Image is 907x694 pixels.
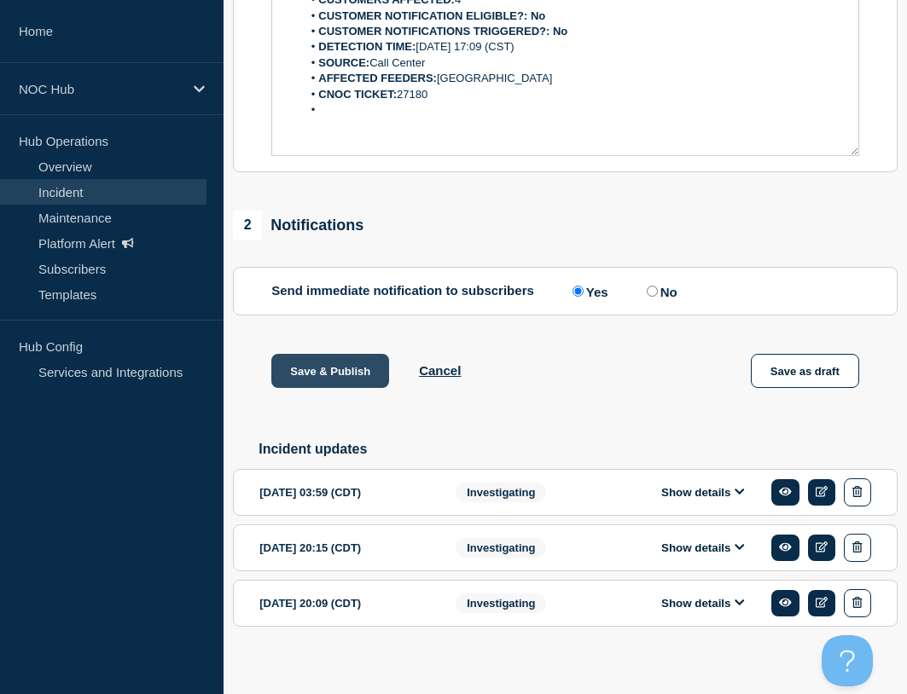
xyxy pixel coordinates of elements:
[271,283,859,299] div: Send immediate notification to subscribers
[656,541,750,555] button: Show details
[259,442,898,457] h2: Incident updates
[318,25,567,38] strong: CUSTOMER NOTIFICATIONS TRIGGERED?: No
[318,9,545,22] strong: CUSTOMER NOTIFICATION ELIGIBLE?: No
[573,286,584,297] input: Yes
[302,39,846,55] li: [DATE] 17:09 (CST)
[271,283,534,299] p: Send immediate notification to subscribers
[318,72,437,84] strong: AFFECTED FEEDERS:
[456,593,546,613] span: Investigating
[233,211,363,240] div: Notifications
[19,82,183,96] p: NOC Hub
[656,596,750,610] button: Show details
[259,589,430,617] div: [DATE] 20:09 (CDT)
[318,88,397,101] strong: CNOC TICKET:
[456,483,546,502] span: Investigating
[271,354,389,388] button: Save & Publish
[568,283,608,299] label: Yes
[647,286,658,297] input: No
[822,635,873,686] iframe: Help Scout Beacon - Open
[259,478,430,506] div: [DATE] 03:59 (CDT)
[302,87,846,102] li: 27180
[259,534,430,562] div: [DATE] 20:15 (CDT)
[233,211,262,240] span: 2
[456,538,546,558] span: Investigating
[302,55,846,71] li: Call Center
[751,354,859,388] button: Save as draft
[642,283,677,299] label: No
[419,363,461,378] button: Cancel
[656,485,750,500] button: Show details
[318,40,416,53] strong: DETECTION TIME:
[318,56,369,69] strong: SOURCE:
[302,71,846,86] li: [GEOGRAPHIC_DATA]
